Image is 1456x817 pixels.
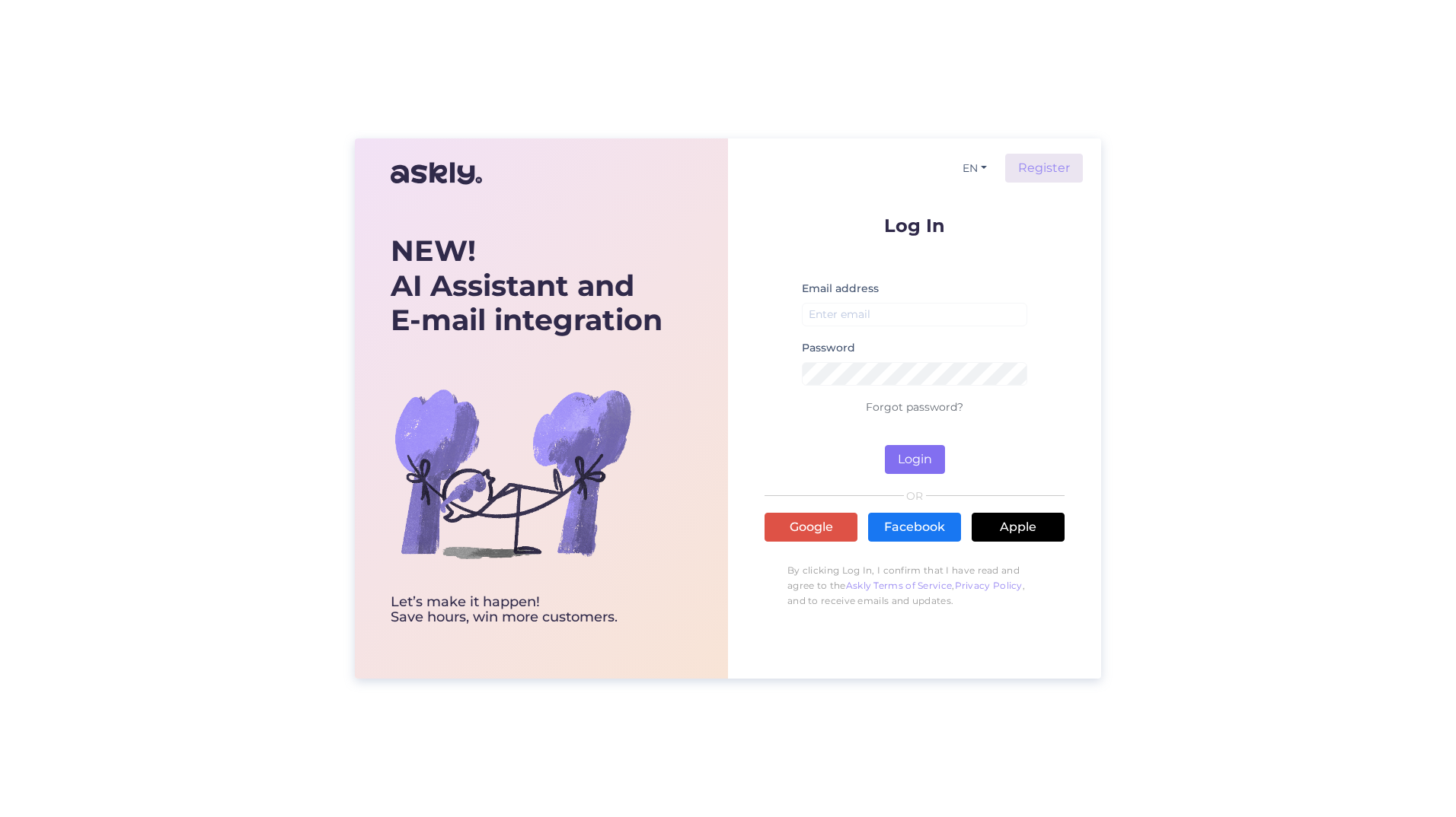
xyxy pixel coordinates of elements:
[765,513,857,542] a: Google
[765,216,1065,235] p: Log In
[391,233,476,269] b: NEW!
[802,303,1027,326] input: Enter email
[956,157,993,180] button: EN
[885,445,945,474] button: Login
[972,513,1065,542] a: Apple
[765,555,1065,616] p: By clicking Log In, I confirm that I have read and agree to the , , and to receive emails and upd...
[866,400,963,414] a: Forgot password?
[955,580,1023,591] a: Privacy Policy
[802,340,855,356] label: Password
[391,155,482,192] img: Askly
[904,491,926,501] span: OR
[802,281,879,297] label: Email address
[391,595,663,625] div: Let’s make it happen! Save hours, win more customers.
[1005,154,1083,183] a: Register
[846,580,953,591] a: Askly Terms of Service
[868,513,961,542] a: Facebook
[391,234,663,338] div: AI Assistant and E-mail integration
[391,351,634,595] img: bg-askly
